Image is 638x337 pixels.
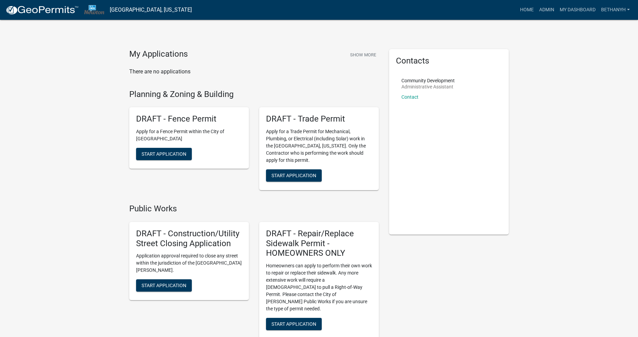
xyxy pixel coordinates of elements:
[598,3,633,16] a: BethanyH
[136,114,242,124] h5: DRAFT - Fence Permit
[401,84,455,89] p: Administrative Assistant
[347,49,379,60] button: Show More
[401,78,455,83] p: Community Development
[536,3,557,16] a: Admin
[110,4,192,16] a: [GEOGRAPHIC_DATA], [US_STATE]
[136,128,242,142] p: Apply for a Fence Permit within the City of [GEOGRAPHIC_DATA]
[136,279,192,292] button: Start Application
[129,204,379,214] h4: Public Works
[266,318,322,330] button: Start Application
[401,94,418,100] a: Contact
[271,321,316,327] span: Start Application
[266,169,322,182] button: Start Application
[396,56,502,66] h5: Contacts
[129,89,379,99] h4: Planning & Zoning & Building
[129,49,188,59] h4: My Applications
[136,252,242,274] p: Application approval required to close any street within the jurisdiction of the [GEOGRAPHIC_DATA...
[266,114,372,124] h5: DRAFT - Trade Permit
[84,5,104,14] img: City of Newton, Iowa
[557,3,598,16] a: My Dashboard
[266,262,372,312] p: Homeowners can apply to perform their own work to repair or replace their sidewalk. Any more exte...
[517,3,536,16] a: Home
[136,229,242,249] h5: DRAFT - Construction/Utility Street Closing Application
[142,283,186,288] span: Start Application
[136,148,192,160] button: Start Application
[266,229,372,258] h5: DRAFT - Repair/Replace Sidewalk Permit - HOMEOWNERS ONLY
[142,151,186,157] span: Start Application
[271,173,316,178] span: Start Application
[129,68,379,76] p: There are no applications
[266,128,372,164] p: Apply for a Trade Permit for Mechanical, Plumbing, or Electrical (including Solar) work in the [G...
